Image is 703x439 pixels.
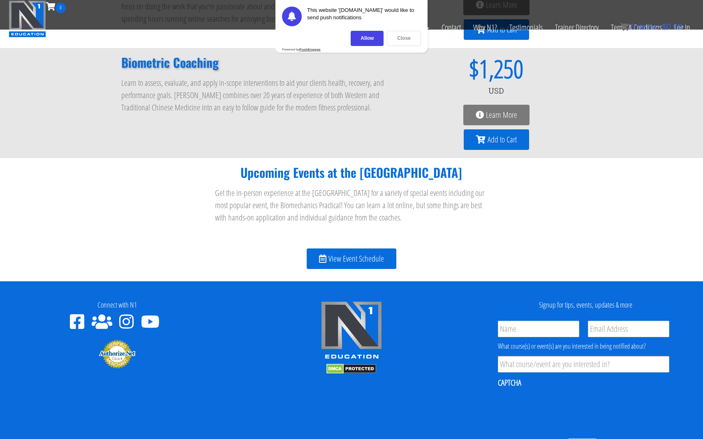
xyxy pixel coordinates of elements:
[9,0,46,37] img: n1-education
[326,364,376,374] img: DMCA.com Protection Status
[467,13,503,42] a: Why N1?
[668,13,696,42] a: Log In
[387,31,421,46] div: Close
[498,341,669,351] div: What course(s) or event(s) are you interested in being notified about?
[662,22,666,31] span: $
[620,22,682,31] a: 0 items: $0.00
[620,23,629,31] img: icon11.png
[588,321,669,337] input: Email Address
[55,3,66,13] span: 0
[605,13,668,42] a: Terms & Conditions
[464,129,529,150] a: Add to Cart
[549,13,605,42] a: Trainer Directory
[307,248,396,269] a: View Event Schedule
[351,31,384,46] div: Allow
[121,77,394,114] p: Learn to assess, evaluate, and apply in-scope interventions to aid your clients health, recovery,...
[498,377,521,388] label: CAPTCHA
[631,22,635,31] span: 0
[463,105,530,125] a: Learn More
[121,56,394,69] h2: Biometric Coaching
[498,356,669,372] input: What course/event are you interested in?
[411,56,479,81] span: $
[46,1,66,12] a: 0
[215,187,488,224] p: Get the in-person experience at the [GEOGRAPHIC_DATA] for a variety of special events including o...
[99,339,136,369] img: Authorize.Net Merchant - Click to Verify
[486,111,517,119] span: Learn More
[498,321,579,337] input: Name
[488,136,517,144] span: Add to Cart
[299,48,320,51] strong: PushEngage
[321,301,382,362] img: n1-edu-logo
[282,48,321,51] div: Powered by
[6,301,228,309] h4: Connect with N1
[328,255,384,263] span: View Event Schedule
[662,22,682,31] bdi: 0.00
[435,13,467,42] a: Contact
[479,56,523,81] span: 1,250
[307,7,421,26] div: This website '[DOMAIN_NAME]' would like to send push notifications
[475,301,697,309] h4: Signup for tips, events, updates & more
[503,13,549,42] a: Testimonials
[638,22,659,31] span: items:
[215,166,488,179] h2: Upcoming Events at the [GEOGRAPHIC_DATA]
[498,393,623,425] iframe: reCAPTCHA
[411,81,582,101] div: USD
